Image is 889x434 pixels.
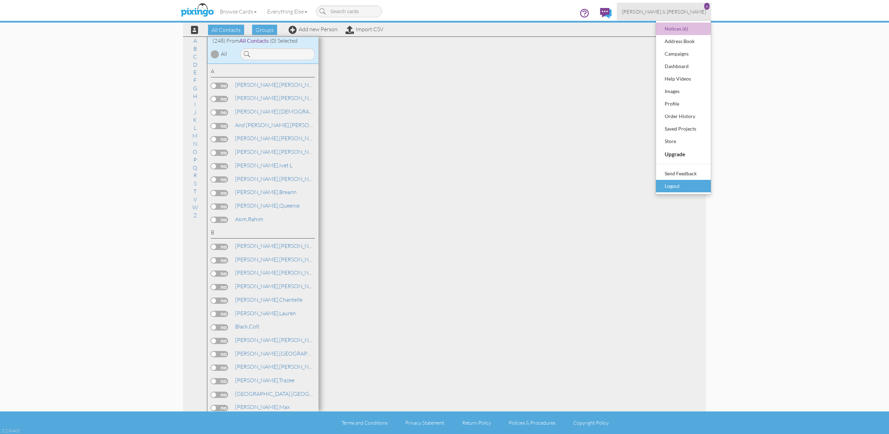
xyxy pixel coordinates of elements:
[234,175,323,183] a: [PERSON_NAME]
[289,26,338,33] a: Add new Person
[663,136,704,147] div: Store
[190,108,200,116] a: J
[189,148,201,156] a: O
[656,148,711,161] a: Upgrade
[235,403,279,410] span: [PERSON_NAME],
[663,49,704,59] div: Campaigns
[235,323,249,330] span: Black,
[190,52,200,61] a: C
[235,189,279,195] span: [PERSON_NAME],
[211,228,315,239] div: B
[215,3,262,20] a: Browse Cards
[600,8,612,18] img: comments.svg
[235,390,291,397] span: [GEOGRAPHIC_DATA],
[235,350,279,357] span: [PERSON_NAME],
[316,6,382,17] input: Search cards
[234,148,323,156] a: [PERSON_NAME]
[235,377,279,384] span: [PERSON_NAME],
[234,336,323,344] a: [PERSON_NAME]
[190,124,200,132] a: L
[234,242,323,250] a: [PERSON_NAME]
[234,107,340,116] a: [DEMOGRAPHIC_DATA]
[656,73,711,85] a: Help Videos
[704,3,709,10] div: 6
[656,35,711,48] a: Address Book
[190,156,200,164] a: P
[235,363,279,370] span: [PERSON_NAME],
[190,44,200,53] a: B
[211,67,315,77] div: A
[663,181,704,191] div: Logout
[234,362,323,371] a: [PERSON_NAME]
[656,110,711,123] a: Order History
[235,296,279,303] span: [PERSON_NAME],
[190,68,200,76] a: E
[235,269,279,276] span: [PERSON_NAME],
[189,203,201,211] a: W
[235,108,279,115] span: [PERSON_NAME],
[235,81,279,88] span: [PERSON_NAME],
[234,215,264,223] a: Rahim
[234,134,323,142] a: [PERSON_NAME]
[234,81,323,89] a: [PERSON_NAME]
[656,167,711,180] a: Send Feedback
[405,420,444,426] a: Privacy Statement
[190,92,201,100] a: H
[234,376,295,384] a: Trazee
[208,25,244,35] span: All Contacts
[235,135,279,142] span: [PERSON_NAME],
[235,283,279,290] span: [PERSON_NAME],
[235,216,248,223] span: Asim,
[234,322,260,331] a: Colt
[190,116,200,124] a: K
[663,61,704,72] div: Dashboard
[190,179,200,187] a: S
[656,123,711,135] a: Saved Projects
[234,295,303,304] a: Chantelle
[234,349,335,358] a: [GEOGRAPHIC_DATA]
[235,202,279,209] span: [PERSON_NAME],
[235,310,279,317] span: [PERSON_NAME],
[189,132,201,140] a: M
[234,188,297,196] a: Breann
[663,86,704,97] div: Images
[663,24,704,34] div: Notices (6)
[207,37,318,45] div: (248) From
[656,48,711,60] a: Campaigns
[179,2,216,19] img: pixingo logo
[234,268,323,277] a: [PERSON_NAME]
[656,180,711,192] a: Logout
[509,420,555,426] a: Policies & Procedures
[221,50,227,58] div: All
[656,23,711,35] a: Notices (6)
[235,94,279,101] span: [PERSON_NAME],
[346,26,383,33] a: Import CSV
[239,37,269,44] span: All Contacts
[235,242,279,249] span: [PERSON_NAME],
[190,60,201,69] a: D
[663,168,704,179] div: Send Feedback
[262,3,313,20] a: Everything Else
[656,85,711,98] a: Images
[663,149,704,160] div: Upgrade
[190,211,200,219] a: Z
[235,175,279,182] span: [PERSON_NAME],
[189,164,201,172] a: Q
[234,403,290,411] a: Max
[656,98,711,110] a: Profile
[663,74,704,84] div: Help Videos
[663,124,704,134] div: Saved Projects
[190,171,200,180] a: R
[234,255,323,264] a: [PERSON_NAME]
[191,100,199,108] a: I
[234,94,323,102] a: [PERSON_NAME]
[622,9,706,15] span: [PERSON_NAME] & [PERSON_NAME]
[235,162,279,169] span: [PERSON_NAME],
[663,36,704,47] div: Address Book
[235,336,279,343] span: [PERSON_NAME],
[462,420,491,426] a: Return Policy
[617,3,711,20] a: [PERSON_NAME] & [PERSON_NAME] 6
[234,309,297,317] a: Lauren
[234,390,347,398] a: [GEOGRAPHIC_DATA]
